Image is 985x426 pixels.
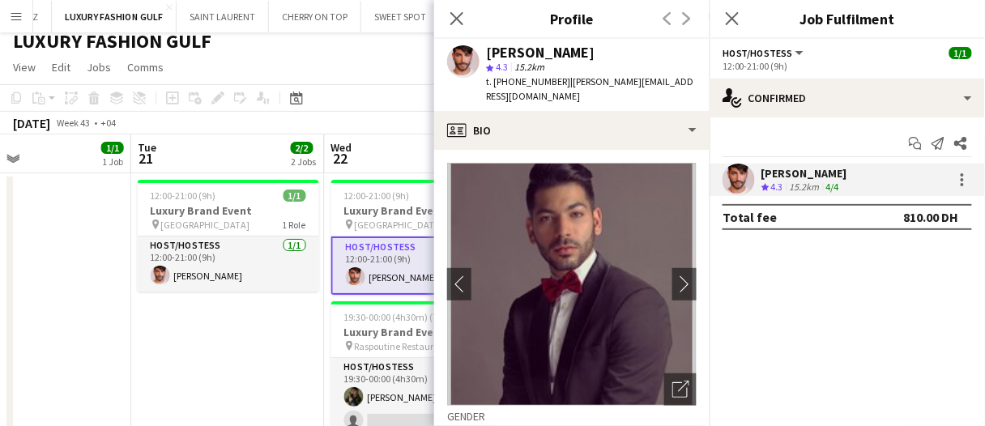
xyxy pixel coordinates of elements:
button: SAINT LAURENT [177,1,269,32]
div: +04 [100,117,116,129]
span: 21 [135,149,156,168]
span: t. [PHONE_NUMBER] [486,75,570,87]
button: CHERRY ON TOP [269,1,361,32]
span: Jobs [87,60,111,75]
div: [PERSON_NAME] [761,166,847,181]
img: Crew avatar or photo [447,163,697,406]
app-skills-label: 4/4 [826,181,839,193]
span: Week 43 [53,117,94,129]
div: 2 Jobs [292,155,317,168]
span: Wed [331,140,352,155]
a: Comms [121,57,170,78]
a: Edit [45,57,77,78]
span: 4.3 [496,61,508,73]
div: Bio [434,111,710,150]
span: 19:30-00:00 (4h30m) (Thu) [344,311,454,323]
div: [PERSON_NAME] [486,45,595,60]
app-job-card: 12:00-21:00 (9h)1/1Luxury Brand Event [GEOGRAPHIC_DATA]1 RoleHost/Hostess1/112:00-21:00 (9h)[PERS... [138,180,319,292]
h3: Luxury Brand Event [331,325,513,339]
div: Total fee [723,209,778,225]
span: [GEOGRAPHIC_DATA] [161,219,250,231]
div: Confirmed [710,79,985,117]
span: Comms [127,60,164,75]
h1: LUXURY FASHION GULF [13,29,211,53]
a: View [6,57,42,78]
div: [DATE] [13,115,50,131]
app-card-role: Host/Hostess1/112:00-21:00 (9h)[PERSON_NAME] [138,236,319,292]
span: Edit [52,60,70,75]
app-job-card: 12:00-21:00 (9h)1/1Luxury Brand Event [GEOGRAPHIC_DATA]1 RoleHost/Hostess1/112:00-21:00 (9h)[PERS... [331,180,513,295]
div: Open photos pop-in [664,373,697,406]
span: Host/Hostess [723,47,793,59]
span: 2/2 [291,142,313,154]
a: Jobs [80,57,117,78]
h3: Luxury Brand Event [138,203,319,218]
div: 15.2km [787,181,823,194]
div: 12:00-21:00 (9h) [723,60,972,72]
app-card-role: Host/Hostess1/112:00-21:00 (9h)[PERSON_NAME] [331,236,513,295]
span: [GEOGRAPHIC_DATA] [355,219,444,231]
h3: Luxury Brand Event [331,203,513,218]
span: Tue [138,140,156,155]
div: 1 Job [102,155,123,168]
span: Raspoutine Restaurant [355,340,449,352]
button: Host/Hostess [723,47,806,59]
h3: Profile [434,8,710,29]
span: 4.3 [771,181,783,193]
span: 1/1 [284,190,306,202]
span: 1/1 [949,47,972,59]
button: SWEET SPOT [361,1,440,32]
button: LUXURY FASHION GULF [52,1,177,32]
h3: Gender [447,409,697,424]
span: 1/1 [101,142,124,154]
div: 810.00 DH [904,209,959,225]
span: 12:00-21:00 (9h) [344,190,410,202]
span: View [13,60,36,75]
span: 1 Role [283,219,306,231]
h3: Job Fulfilment [710,8,985,29]
span: 22 [329,149,352,168]
span: | [PERSON_NAME][EMAIL_ADDRESS][DOMAIN_NAME] [486,75,693,102]
span: 12:00-21:00 (9h) [151,190,216,202]
span: 15.2km [511,61,548,73]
